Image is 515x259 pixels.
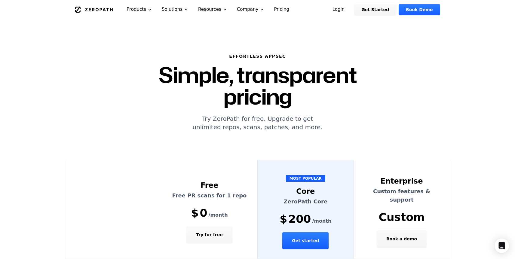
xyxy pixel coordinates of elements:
[123,53,392,59] h6: Effortless AppSec
[209,212,228,219] span: /month
[377,230,427,247] button: Book a demo
[265,197,346,206] p: ZeroPath Core
[288,213,311,225] span: 200
[325,4,352,15] a: Login
[280,213,287,225] span: $
[361,176,443,186] div: Enterprise
[361,187,443,204] p: Custom features & support
[169,181,250,190] div: Free
[354,4,396,15] a: Get Started
[379,211,425,223] span: Custom
[286,175,325,182] span: MOST POPULAR
[282,232,329,249] button: Get started
[123,64,392,107] h1: Simple, transparent pricing
[200,207,207,219] span: 0
[191,207,198,219] span: $
[169,191,250,200] p: Free PR scans for 1 repo
[186,226,232,243] button: Try for free
[123,114,392,131] p: Try ZeroPath for free. Upgrade to get unlimited repos, scans, patches, and more.
[312,218,331,225] span: /month
[399,4,440,15] a: Book Demo
[265,187,346,196] div: Core
[495,239,509,253] div: Open Intercom Messenger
